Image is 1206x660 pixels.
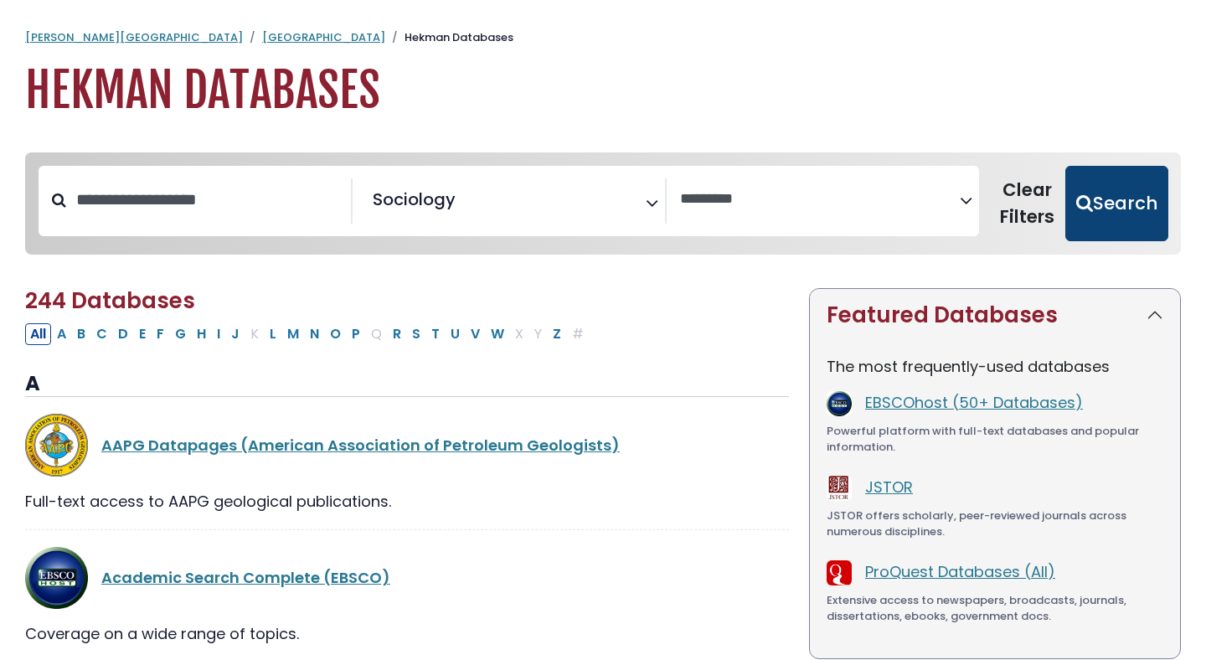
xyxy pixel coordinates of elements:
[192,323,211,345] button: Filter Results H
[282,323,304,345] button: Filter Results M
[827,508,1163,540] div: JSTOR offers scholarly, peer-reviewed journals across numerous disciplines.
[426,323,445,345] button: Filter Results T
[25,490,789,513] div: Full-text access to AAPG geological publications.
[459,196,471,214] textarea: Search
[989,166,1065,241] button: Clear Filters
[25,29,1181,46] nav: breadcrumb
[262,29,385,45] a: [GEOGRAPHIC_DATA]
[66,186,351,214] input: Search database by title or keyword
[134,323,151,345] button: Filter Results E
[827,355,1163,378] p: The most frequently-used databases
[827,423,1163,456] div: Powerful platform with full-text databases and popular information.
[325,323,346,345] button: Filter Results O
[25,29,243,45] a: [PERSON_NAME][GEOGRAPHIC_DATA]
[865,477,913,498] a: JSTOR
[25,372,789,397] h3: A
[347,323,365,345] button: Filter Results P
[152,323,169,345] button: Filter Results F
[865,561,1055,582] a: ProQuest Databases (All)
[25,322,590,343] div: Alpha-list to filter by first letter of database name
[466,323,485,345] button: Filter Results V
[25,152,1181,255] nav: Search filters
[388,323,406,345] button: Filter Results R
[25,323,51,345] button: All
[486,323,509,345] button: Filter Results W
[25,286,195,316] span: 244 Databases
[52,323,71,345] button: Filter Results A
[407,323,425,345] button: Filter Results S
[827,592,1163,625] div: Extensive access to newspapers, broadcasts, journals, dissertations, ebooks, government docs.
[226,323,245,345] button: Filter Results J
[265,323,281,345] button: Filter Results L
[1065,166,1168,241] button: Submit for Search Results
[446,323,465,345] button: Filter Results U
[25,622,789,645] div: Coverage on a wide range of topics.
[25,63,1181,119] h1: Hekman Databases
[366,187,456,212] li: Sociology
[113,323,133,345] button: Filter Results D
[865,392,1083,413] a: EBSCOhost (50+ Databases)
[212,323,225,345] button: Filter Results I
[101,435,620,456] a: AAPG Datapages (American Association of Petroleum Geologists)
[385,29,513,46] li: Hekman Databases
[305,323,324,345] button: Filter Results N
[91,323,112,345] button: Filter Results C
[72,323,90,345] button: Filter Results B
[548,323,566,345] button: Filter Results Z
[680,191,960,209] textarea: Search
[373,187,456,212] span: Sociology
[170,323,191,345] button: Filter Results G
[810,289,1180,342] button: Featured Databases
[101,567,390,588] a: Academic Search Complete (EBSCO)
